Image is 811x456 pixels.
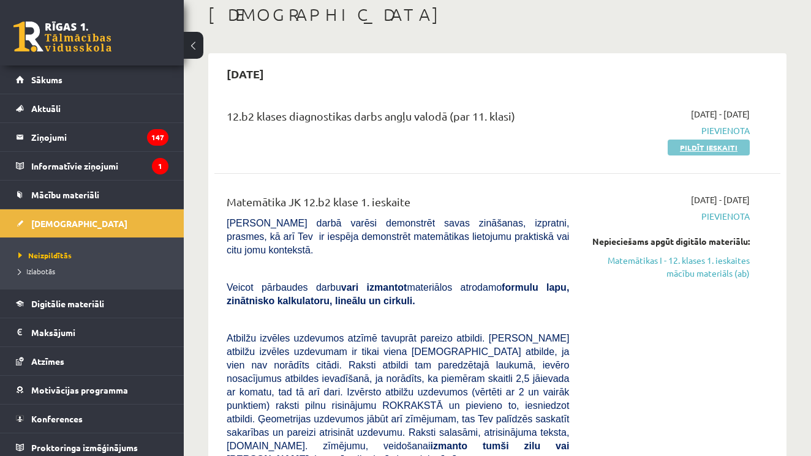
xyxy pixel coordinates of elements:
[16,94,168,122] a: Aktuāli
[18,250,72,260] span: Neizpildītās
[31,123,168,151] legend: Ziņojumi
[31,218,127,229] span: [DEMOGRAPHIC_DATA]
[16,181,168,209] a: Mācību materiāli
[31,442,138,453] span: Proktoringa izmēģinājums
[227,193,569,216] div: Matemātika JK 12.b2 klase 1. ieskaite
[16,376,168,404] a: Motivācijas programma
[668,140,750,155] a: Pildīt ieskaiti
[31,74,62,85] span: Sākums
[341,282,407,293] b: vari izmantot
[587,235,750,248] div: Nepieciešams apgūt digitālo materiālu:
[31,356,64,367] span: Atzīmes
[227,282,569,306] span: Veicot pārbaudes darbu materiālos atrodamo
[13,21,111,52] a: Rīgas 1. Tālmācības vidusskola
[16,347,168,375] a: Atzīmes
[16,123,168,151] a: Ziņojumi147
[18,266,55,276] span: Izlabotās
[31,189,99,200] span: Mācību materiāli
[152,158,168,174] i: 1
[16,209,168,237] a: [DEMOGRAPHIC_DATA]
[18,250,172,261] a: Neizpildītās
[147,129,168,146] i: 147
[31,152,168,180] legend: Informatīvie ziņojumi
[214,59,276,88] h2: [DATE]
[587,254,750,280] a: Matemātikas I - 12. klases 1. ieskaites mācību materiāls (ab)
[227,108,569,130] div: 12.b2 klases diagnostikas darbs angļu valodā (par 11. klasi)
[587,124,750,137] span: Pievienota
[691,193,750,206] span: [DATE] - [DATE]
[227,282,569,306] b: formulu lapu, zinātnisko kalkulatoru, lineālu un cirkuli.
[31,103,61,114] span: Aktuāli
[587,210,750,223] span: Pievienota
[31,318,168,346] legend: Maksājumi
[31,413,83,424] span: Konferences
[16,152,168,180] a: Informatīvie ziņojumi1
[227,218,569,255] span: [PERSON_NAME] darbā varēsi demonstrēt savas zināšanas, izpratni, prasmes, kā arī Tev ir iespēja d...
[16,290,168,318] a: Digitālie materiāli
[16,318,168,346] a: Maksājumi
[431,441,467,451] b: izmanto
[691,108,750,121] span: [DATE] - [DATE]
[18,266,172,277] a: Izlabotās
[16,65,168,94] a: Sākums
[31,298,104,309] span: Digitālie materiāli
[31,384,128,395] span: Motivācijas programma
[16,405,168,433] a: Konferences
[208,4,786,25] h1: [DEMOGRAPHIC_DATA]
